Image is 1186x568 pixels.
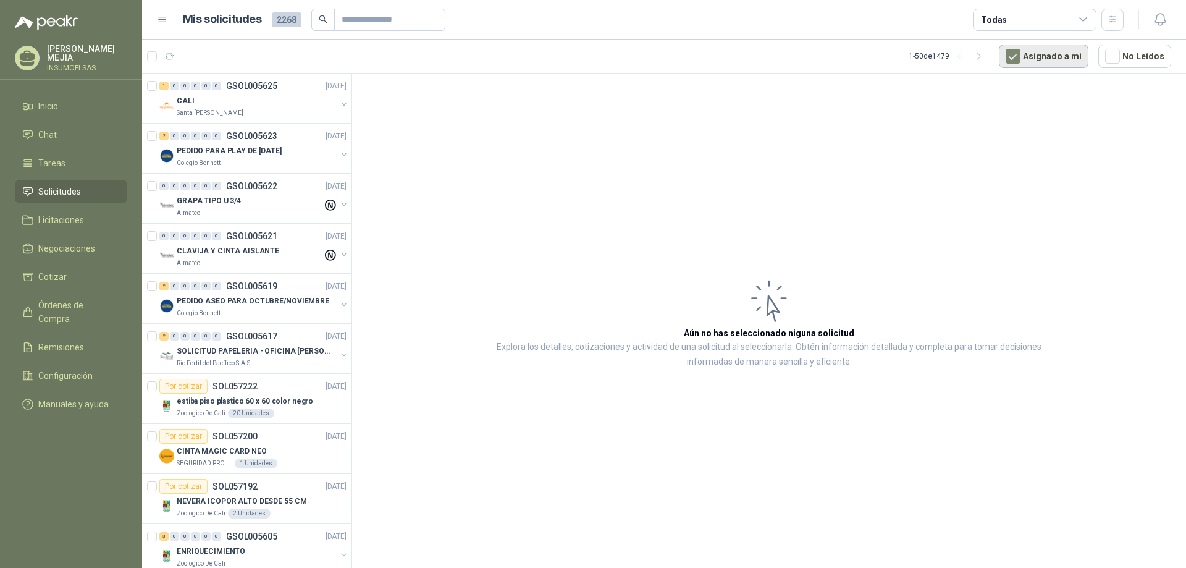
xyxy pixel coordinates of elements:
div: 1 Unidades [235,459,277,468]
p: Rio Fertil del Pacífico S.A.S. [177,358,252,368]
p: GSOL005622 [226,182,277,190]
a: Inicio [15,95,127,118]
div: 0 [191,232,200,240]
div: 0 [170,532,179,541]
div: 0 [159,232,169,240]
p: CLAVIJA Y CINTA AISLANTE [177,245,279,257]
span: search [319,15,327,23]
div: 0 [201,132,211,140]
a: Por cotizarSOL057200[DATE] Company LogoCINTA MAGIC CARD NEOSEGURIDAD PROVISER LTDA1 Unidades [142,424,351,474]
a: Remisiones [15,336,127,359]
p: [DATE] [326,381,347,392]
a: Chat [15,123,127,146]
p: Colegio Bennett [177,158,221,168]
div: 0 [201,532,211,541]
p: GRAPA TIPO U 3/4 [177,195,241,207]
div: Por cotizar [159,479,208,494]
a: 2 0 0 0 0 0 GSOL005623[DATE] Company LogoPEDIDO PARA PLAY DE [DATE]Colegio Bennett [159,129,349,168]
span: Configuración [38,369,93,383]
div: 0 [201,182,211,190]
p: NEVERA ICOPOR ALTO DESDE 55 CM [177,496,306,507]
span: Licitaciones [38,213,84,227]
p: SOL057192 [212,482,258,491]
a: Solicitudes [15,180,127,203]
span: Manuales y ayuda [38,397,109,411]
p: [PERSON_NAME] MEJIA [47,45,127,62]
img: Company Logo [159,549,174,564]
div: 0 [212,232,221,240]
div: 0 [170,282,179,290]
div: 0 [170,182,179,190]
div: 0 [191,132,200,140]
span: Remisiones [38,341,84,354]
p: GSOL005625 [226,82,277,90]
p: PEDIDO ASEO PARA OCTUBRE/NOVIEMBRE [177,295,329,307]
span: Tareas [38,156,65,170]
p: SEGURIDAD PROVISER LTDA [177,459,232,468]
div: 1 - 50 de 1479 [909,46,989,66]
div: 0 [159,182,169,190]
div: 0 [201,82,211,90]
button: Asignado a mi [999,45,1088,68]
div: 0 [212,532,221,541]
img: Company Logo [159,198,174,213]
img: Company Logo [159,349,174,363]
p: GSOL005617 [226,332,277,341]
div: 0 [170,132,179,140]
a: 2 0 0 0 0 0 GSOL005617[DATE] Company LogoSOLICITUD PAPELERIA - OFICINA [PERSON_NAME]Rio Fertil de... [159,329,349,368]
p: [DATE] [326,281,347,292]
img: Company Logo [159,499,174,514]
div: 0 [180,532,190,541]
div: 0 [212,182,221,190]
p: [DATE] [326,431,347,443]
div: Por cotizar [159,379,208,394]
div: 20 Unidades [228,409,274,418]
div: 0 [170,82,179,90]
span: Cotizar [38,270,67,284]
p: [DATE] [326,531,347,543]
div: 0 [212,332,221,341]
div: 0 [212,82,221,90]
p: CALI [177,95,195,107]
div: 0 [212,282,221,290]
p: SOLICITUD PAPELERIA - OFICINA [PERSON_NAME] [177,345,330,357]
p: Colegio Bennett [177,308,221,318]
div: 0 [170,332,179,341]
p: GSOL005619 [226,282,277,290]
img: Company Logo [159,399,174,413]
img: Company Logo [159,148,174,163]
div: 0 [191,282,200,290]
p: Explora los detalles, cotizaciones y actividad de una solicitud al seleccionarla. Obtén informaci... [476,340,1062,370]
div: 0 [180,232,190,240]
p: GSOL005623 [226,132,277,140]
a: Cotizar [15,265,127,289]
p: INSUMOFI SAS [47,64,127,72]
p: Almatec [177,258,200,268]
p: GSOL005605 [226,532,277,541]
p: ENRIQUECIMIENTO [177,546,245,557]
a: 0 0 0 0 0 0 GSOL005622[DATE] Company LogoGRAPA TIPO U 3/4Almatec [159,179,349,218]
div: 2 [159,132,169,140]
a: Licitaciones [15,208,127,232]
span: Inicio [38,100,58,113]
p: [DATE] [326,231,347,242]
p: SOL057222 [212,382,258,391]
div: 0 [212,132,221,140]
p: [DATE] [326,481,347,493]
div: 0 [170,232,179,240]
p: Santa [PERSON_NAME] [177,108,243,118]
div: 0 [180,282,190,290]
img: Logo peakr [15,15,78,30]
div: 0 [191,82,200,90]
a: 2 0 0 0 0 0 GSOL005619[DATE] Company LogoPEDIDO ASEO PARA OCTUBRE/NOVIEMBREColegio Bennett [159,279,349,318]
div: 0 [201,282,211,290]
h1: Mis solicitudes [183,11,262,28]
p: SOL057200 [212,432,258,441]
p: [DATE] [326,331,347,342]
a: Manuales y ayuda [15,392,127,416]
div: 3 [159,532,169,541]
div: Por cotizar [159,429,208,444]
div: 1 [159,82,169,90]
span: 2268 [272,12,301,27]
span: Negociaciones [38,242,95,255]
